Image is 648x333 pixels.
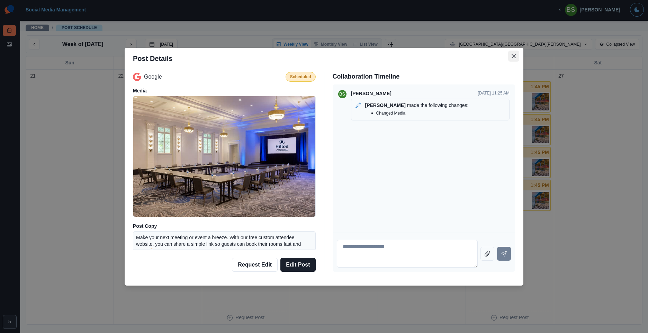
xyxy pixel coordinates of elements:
[333,72,515,81] p: Collaboration Timeline
[133,223,316,230] p: Post Copy
[133,87,316,94] p: Media
[136,234,313,274] p: Make your next meeting or event a breeze. With our free custom attendee website, you can share a ...
[508,51,519,62] button: Close
[480,247,494,261] button: Attach file
[351,90,391,97] p: [PERSON_NAME]
[144,73,162,81] p: Google
[133,96,315,217] img: bk5okx45rxaz4fvfvfan
[125,48,523,69] header: Post Details
[365,102,406,109] p: [PERSON_NAME]
[232,258,278,272] button: Request Edit
[339,89,345,100] div: Blake Sarlo
[497,247,511,261] button: Send message
[280,258,315,272] button: Edit Post
[290,74,311,80] p: Scheduled
[376,110,406,116] p: Changed Media
[407,102,468,109] p: made the following changes:
[478,90,510,97] p: [DATE] 11:25 AM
